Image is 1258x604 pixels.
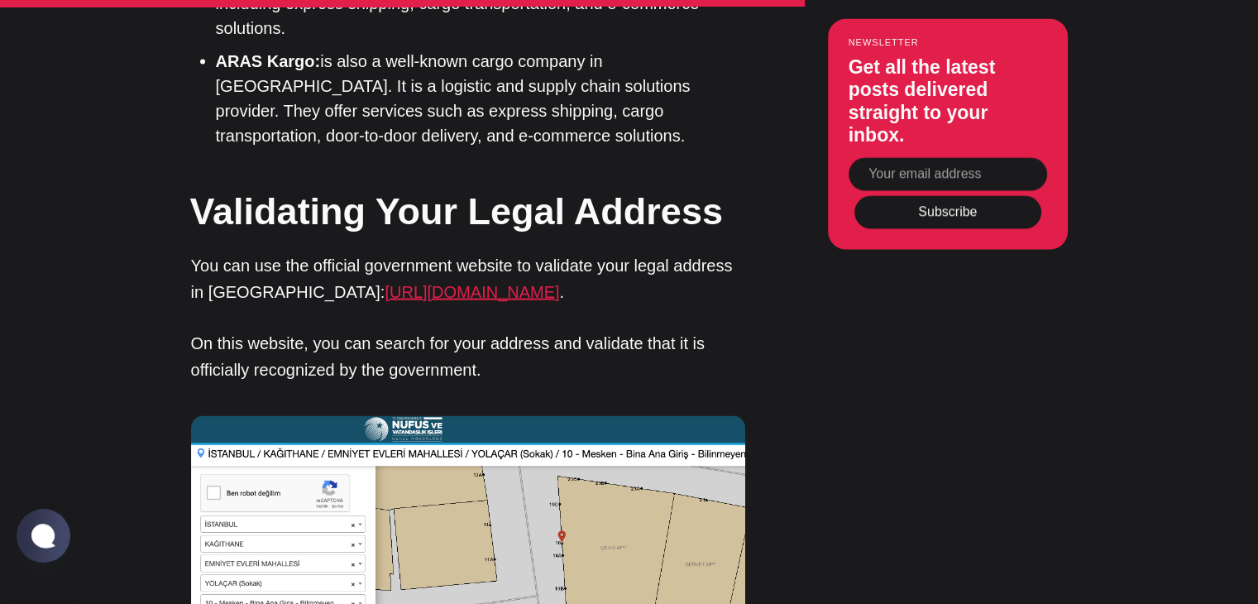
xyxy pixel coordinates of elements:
p: You can use the official government website to validate your legal address in [GEOGRAPHIC_DATA]: . [191,252,745,305]
strong: ARAS Kargo: [216,52,321,70]
h3: Get all the latest posts delivered straight to your inbox. [849,55,1047,146]
button: Subscribe [854,195,1041,228]
small: Newsletter [849,36,1047,46]
a: [URL][DOMAIN_NAME] [385,283,559,301]
h2: Validating Your Legal Address [190,185,744,237]
p: On this website, you can search for your address and validate that it is officially recognized by... [191,330,745,383]
input: Your email address [849,157,1047,190]
li: is also a well-known cargo company in [GEOGRAPHIC_DATA]. It is a logistic and supply chain soluti... [216,49,745,148]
